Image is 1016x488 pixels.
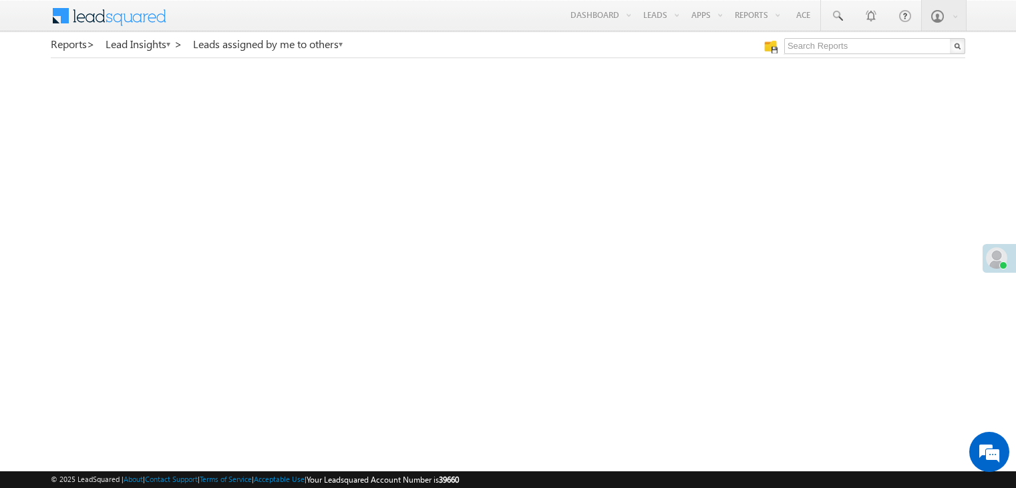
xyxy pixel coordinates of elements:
[764,40,778,53] img: Manage all your saved reports!
[254,475,305,483] a: Acceptable Use
[307,475,459,485] span: Your Leadsquared Account Number is
[200,475,252,483] a: Terms of Service
[145,475,198,483] a: Contact Support
[193,38,344,50] a: Leads assigned by me to others
[174,36,182,51] span: >
[87,36,95,51] span: >
[51,38,95,50] a: Reports>
[784,38,965,54] input: Search Reports
[51,473,459,486] span: © 2025 LeadSquared | | | | |
[439,475,459,485] span: 39660
[124,475,143,483] a: About
[106,38,182,50] a: Lead Insights >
